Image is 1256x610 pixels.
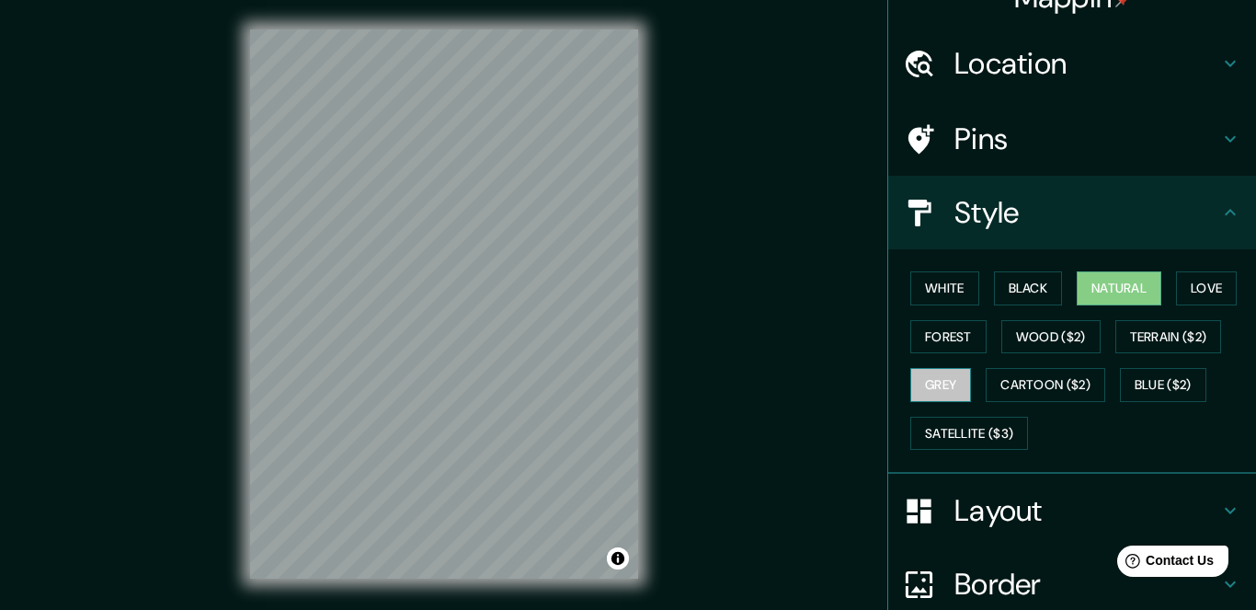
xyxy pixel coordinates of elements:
[888,176,1256,249] div: Style
[910,320,987,354] button: Forest
[1120,368,1206,402] button: Blue ($2)
[888,27,1256,100] div: Location
[954,121,1219,157] h4: Pins
[954,566,1219,603] h4: Border
[994,271,1063,305] button: Black
[910,271,979,305] button: White
[1115,320,1222,354] button: Terrain ($2)
[954,45,1219,82] h4: Location
[250,29,638,579] canvas: Map
[1077,271,1161,305] button: Natural
[910,417,1028,451] button: Satellite ($3)
[607,547,629,570] button: Toggle attribution
[954,492,1219,529] h4: Layout
[1001,320,1101,354] button: Wood ($2)
[986,368,1105,402] button: Cartoon ($2)
[910,368,971,402] button: Grey
[888,474,1256,547] div: Layout
[888,102,1256,176] div: Pins
[1092,538,1236,590] iframe: Help widget launcher
[1176,271,1237,305] button: Love
[954,194,1219,231] h4: Style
